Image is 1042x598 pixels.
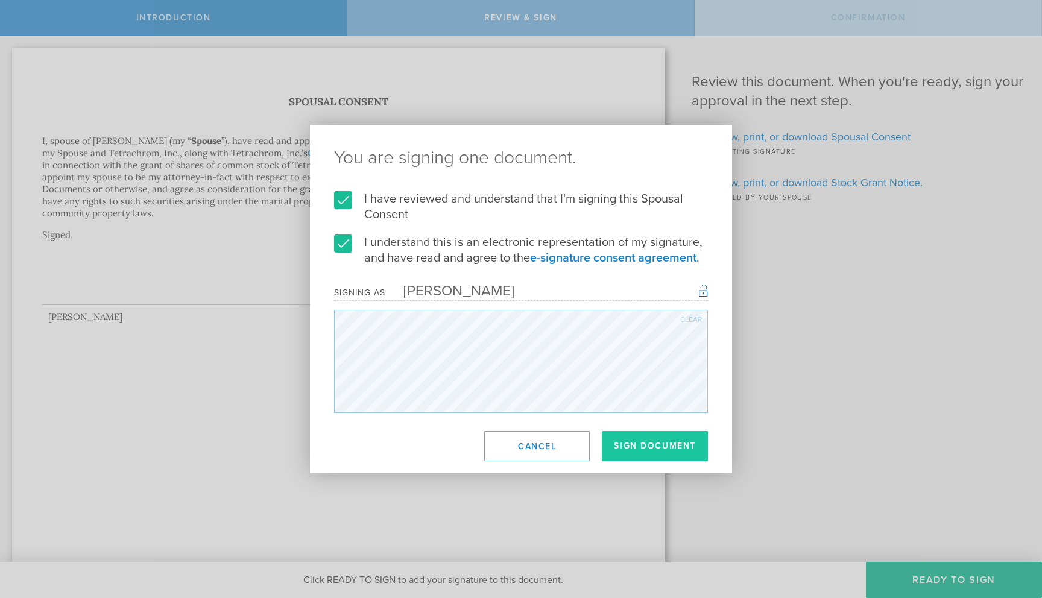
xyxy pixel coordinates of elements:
button: Sign Document [602,431,708,461]
a: e-signature consent agreement [530,251,696,265]
ng-pluralize: You are signing one document. [334,149,708,167]
div: Signing as [334,288,385,298]
button: Cancel [484,431,590,461]
label: I understand this is an electronic representation of my signature, and have read and agree to the . [334,234,708,266]
div: [PERSON_NAME] [385,282,514,300]
label: I have reviewed and understand that I'm signing this Spousal Consent [334,191,708,222]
